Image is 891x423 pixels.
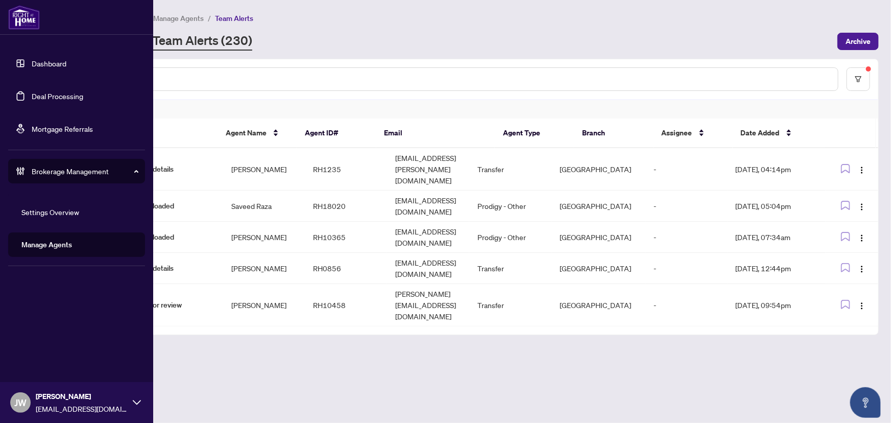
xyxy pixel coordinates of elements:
td: RH10365 [305,222,387,253]
span: filter [855,76,862,83]
button: Logo [854,161,870,177]
td: [PERSON_NAME] [223,284,305,326]
td: Transfer [469,253,551,284]
img: Logo [858,302,866,310]
td: [GEOGRAPHIC_DATA] [551,253,645,284]
span: Team Alerts [215,14,253,23]
td: - [645,191,728,222]
span: Manage Agents [153,14,204,23]
a: Settings Overview [21,207,79,217]
td: Transfer [469,284,551,326]
th: Agent Type [495,119,574,148]
th: Email [376,119,495,148]
button: Open asap [850,387,881,418]
button: Logo [854,229,870,245]
a: Team Alerts (230) [153,32,252,51]
td: [DATE], 09:54pm [728,284,826,326]
img: Logo [858,234,866,242]
td: [DATE], 04:14pm [728,148,826,191]
button: Logo [854,198,870,214]
span: Agent Name [226,127,267,138]
td: [PERSON_NAME] [223,253,305,284]
span: [EMAIL_ADDRESS][DOMAIN_NAME] [36,403,128,414]
td: - [645,284,728,326]
td: [EMAIL_ADDRESS][PERSON_NAME][DOMAIN_NAME] [387,148,470,191]
th: Branch [574,119,653,148]
td: [EMAIL_ADDRESS][DOMAIN_NAME] [387,222,470,253]
td: [PERSON_NAME][EMAIL_ADDRESS][DOMAIN_NAME] [387,284,470,326]
td: RH18020 [305,191,387,222]
td: [DATE], 07:34am [728,222,826,253]
td: [GEOGRAPHIC_DATA] [551,148,645,191]
td: - [645,148,728,191]
td: [EMAIL_ADDRESS][DOMAIN_NAME] [387,191,470,222]
a: Mortgage Referrals [32,124,93,133]
td: [GEOGRAPHIC_DATA] [551,191,645,222]
td: [GEOGRAPHIC_DATA] [551,222,645,253]
span: Brokerage Management [32,166,138,177]
span: New document uploaded [94,200,215,212]
td: Saveed Raza [223,191,305,222]
th: Assignee [654,119,733,148]
span: Date Added [741,127,780,138]
a: Deal Processing [32,91,83,101]
span: [PERSON_NAME] [36,391,128,402]
td: RH10458 [305,284,387,326]
span: Updates to profile details [94,263,215,274]
td: [EMAIL_ADDRESS][DOMAIN_NAME] [387,253,470,284]
span: JW [14,395,27,410]
td: - [645,253,728,284]
li: / [208,12,211,24]
td: Prodigy - Other [469,222,551,253]
img: Logo [858,166,866,174]
td: [DATE], 05:04pm [728,191,826,222]
td: RH0856 [305,253,387,284]
span: New document uploaded [94,231,215,243]
img: logo [8,5,40,30]
td: [PERSON_NAME] [223,148,305,191]
a: Dashboard [32,59,66,68]
td: [GEOGRAPHIC_DATA] [551,284,645,326]
th: Date Added [733,119,828,148]
td: - [645,222,728,253]
button: Archive [837,33,879,50]
td: [PERSON_NAME] [223,222,305,253]
span: Updates to profile details [94,163,215,175]
button: Logo [854,260,870,276]
span: Assignee [662,127,692,138]
span: Archive [846,33,871,50]
button: Logo [854,297,870,313]
th: Agent Name [218,119,297,148]
th: Agent ID# [297,119,376,148]
img: Logo [858,265,866,273]
td: Transfer [469,148,551,191]
a: Manage Agents [21,240,72,249]
td: Prodigy - Other [469,191,551,222]
td: RH1235 [305,148,387,191]
td: [DATE], 12:44pm [728,253,826,284]
button: filter [847,67,870,91]
span: Profile submitted for review [94,299,215,311]
img: Logo [858,203,866,211]
div: 5 of Items [54,99,878,119]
